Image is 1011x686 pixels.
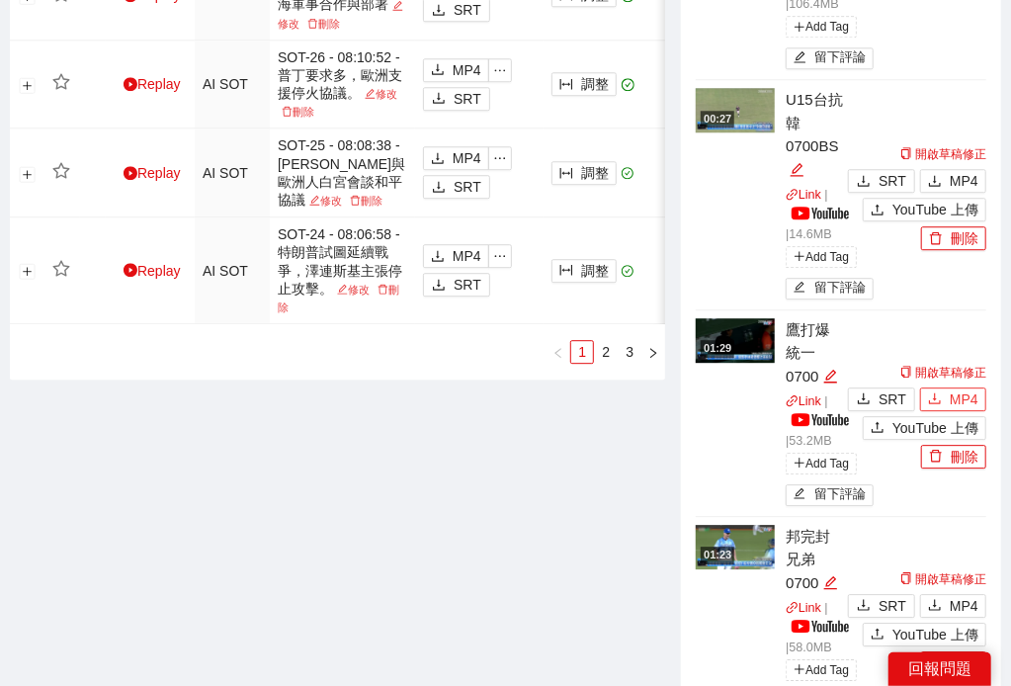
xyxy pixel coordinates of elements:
a: 開啟草稿修正 [900,366,986,380]
span: download [432,3,446,19]
div: 邦完封兄弟0700 [786,525,843,595]
p: | | 53.2 MB [786,392,843,451]
span: right [647,347,659,359]
li: 2 [594,340,618,364]
span: SRT [879,170,906,192]
a: 修改 [305,195,346,207]
button: delete刪除 [921,445,986,469]
button: column-width調整 [551,161,617,185]
div: 回報問題 [888,652,991,686]
span: column-width [559,166,573,182]
span: upload [871,627,885,643]
span: YouTube 上傳 [892,199,978,220]
span: SRT [454,88,481,110]
span: edit [794,281,806,296]
div: 編輯 [790,158,804,182]
img: yt_logo_rgb_light.a676ea31.png [792,207,849,219]
button: edit留下評論 [786,484,874,506]
button: delete刪除 [921,651,986,675]
li: 1 [570,340,594,364]
div: 01:29 [701,340,734,357]
span: plus [794,663,805,675]
button: downloadSRT [423,175,490,199]
span: edit [309,195,320,206]
button: downloadMP4 [423,146,489,170]
button: downloadMP4 [920,169,986,193]
a: 開啟草稿修正 [900,572,986,586]
span: link [786,601,799,614]
span: check-circle [622,265,634,278]
div: AI SOT [203,73,262,95]
span: delete [282,106,293,117]
img: b473854c-abf1-4ce4-9b95-6cc10273aa37.jpg [696,525,775,569]
span: download [431,249,445,265]
span: plus [794,457,805,469]
span: delete [929,449,943,465]
button: uploadYouTube 上傳 [863,416,986,440]
button: ellipsis [488,58,512,82]
span: download [928,174,942,190]
li: 上一頁 [547,340,570,364]
span: star [52,73,70,91]
button: column-width調整 [551,72,617,96]
span: column-width [559,263,573,279]
span: link [786,188,799,201]
div: 01:23 [701,547,734,563]
span: delete [307,18,318,29]
a: 刪除 [278,106,318,118]
span: download [928,598,942,614]
span: plus [794,250,805,262]
button: edit留下評論 [786,278,874,300]
span: SRT [879,595,906,617]
span: edit [823,575,838,590]
img: f6e297d9-07da-4768-9918-c1abcc81e48e.jpg [696,88,775,132]
span: MP4 [950,595,978,617]
span: Add Tag [786,246,857,268]
span: download [432,278,446,294]
div: AI SOT [203,260,262,282]
a: linkLink [786,601,821,615]
span: edit [794,50,806,65]
span: download [857,598,871,614]
span: ellipsis [489,63,511,77]
a: Replay [124,263,181,279]
button: ellipsis [488,146,512,170]
span: plus [794,21,805,33]
a: Replay [124,165,181,181]
button: downloadSRT [423,273,490,297]
a: 1 [571,341,593,363]
a: 2 [595,341,617,363]
span: edit [337,284,348,295]
button: downloadSRT [848,594,915,618]
span: Add Tag [786,16,857,38]
span: delete [929,231,943,247]
span: copy [900,366,912,378]
span: delete [378,284,388,295]
span: MP4 [950,170,978,192]
button: 展開行 [20,264,36,280]
a: 開啟草稿修正 [900,147,986,161]
li: 3 [618,340,641,364]
span: ellipsis [489,249,511,263]
a: 3 [619,341,640,363]
a: 修改 [333,284,374,296]
span: play-circle [124,263,137,277]
span: MP4 [453,59,481,81]
span: check-circle [622,78,634,91]
span: SRT [454,176,481,198]
div: SOT-25 - 08:08:38 - [PERSON_NAME]與歐洲人白宮會談和平協議 [278,136,407,209]
span: column-width [559,77,573,93]
a: 修改 [361,88,401,100]
span: play-circle [124,166,137,180]
button: uploadYouTube 上傳 [863,198,986,221]
button: downloadSRT [848,169,915,193]
div: 編輯 [823,571,838,595]
span: MP4 [453,245,481,267]
button: right [641,340,665,364]
div: U15台抗韓0700BS [786,88,843,181]
div: 鷹打爆統一0700 [786,318,843,388]
a: 刪除 [346,195,386,207]
span: SRT [879,388,906,410]
div: SOT-24 - 08:06:58 - 特朗普試圖延續戰爭，澤連斯基主張停止攻擊。 [278,225,407,315]
button: 展開行 [20,166,36,182]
